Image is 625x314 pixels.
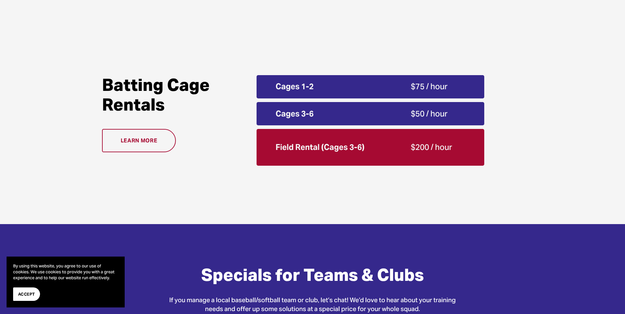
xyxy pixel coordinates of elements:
p: If you manage a local baseball/softball team or club, let’s chat! We’d love to hear about your tr... [160,296,465,313]
h2: Batting Cage Rentals [102,75,233,115]
h2: Specials for Teams & Clubs [160,265,465,285]
span: $200 / hour [411,142,452,152]
p: By using this website, you agree to our use of cookies. We use cookies to provide you with a grea... [13,263,118,281]
strong: Cages 1-2 [276,81,314,92]
strong: Field Rental (Cages 3-6) [276,142,365,152]
span: $50 / hour [411,109,448,119]
button: Accept [13,287,40,301]
span: Accept [18,291,35,297]
a: Learn more [102,129,176,152]
strong: Cages 3-6 [276,109,314,119]
span: $75 / hour [411,81,448,92]
section: Cookie banner [7,257,125,307]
